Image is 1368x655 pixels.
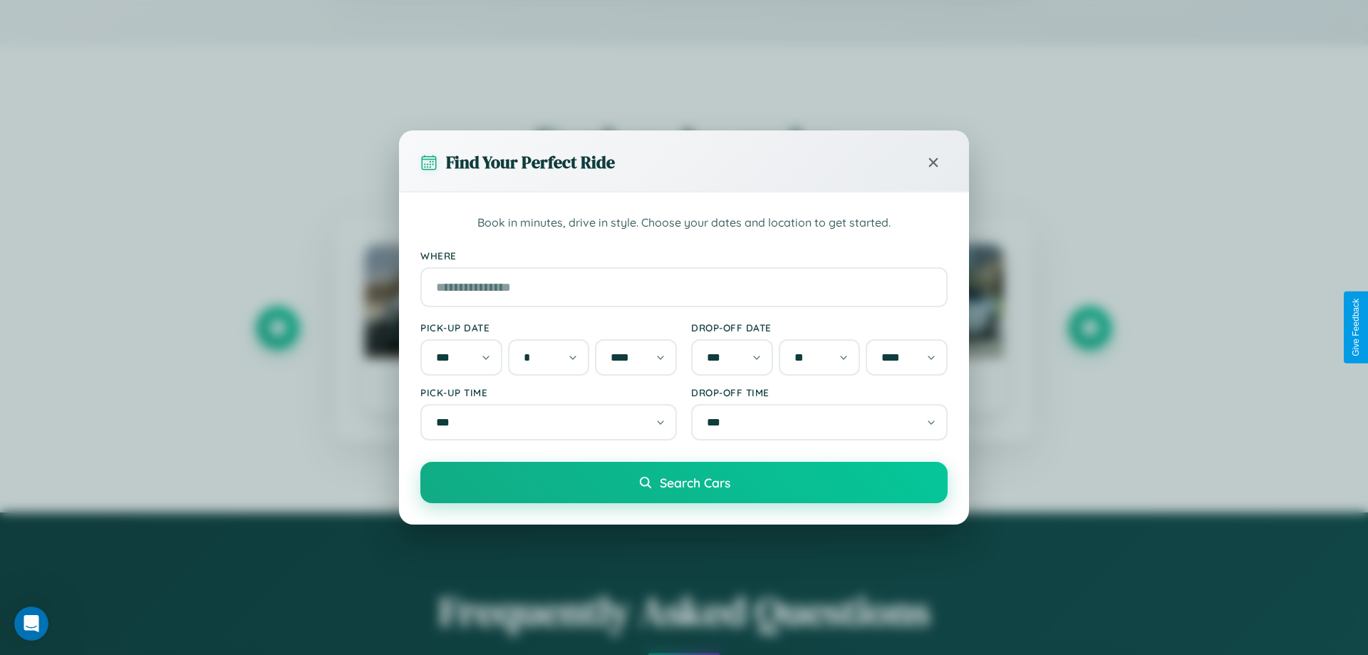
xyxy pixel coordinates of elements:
[660,475,730,490] span: Search Cars
[420,321,677,334] label: Pick-up Date
[691,386,948,398] label: Drop-off Time
[691,321,948,334] label: Drop-off Date
[446,150,615,174] h3: Find Your Perfect Ride
[420,214,948,232] p: Book in minutes, drive in style. Choose your dates and location to get started.
[420,462,948,503] button: Search Cars
[420,249,948,262] label: Where
[420,386,677,398] label: Pick-up Time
